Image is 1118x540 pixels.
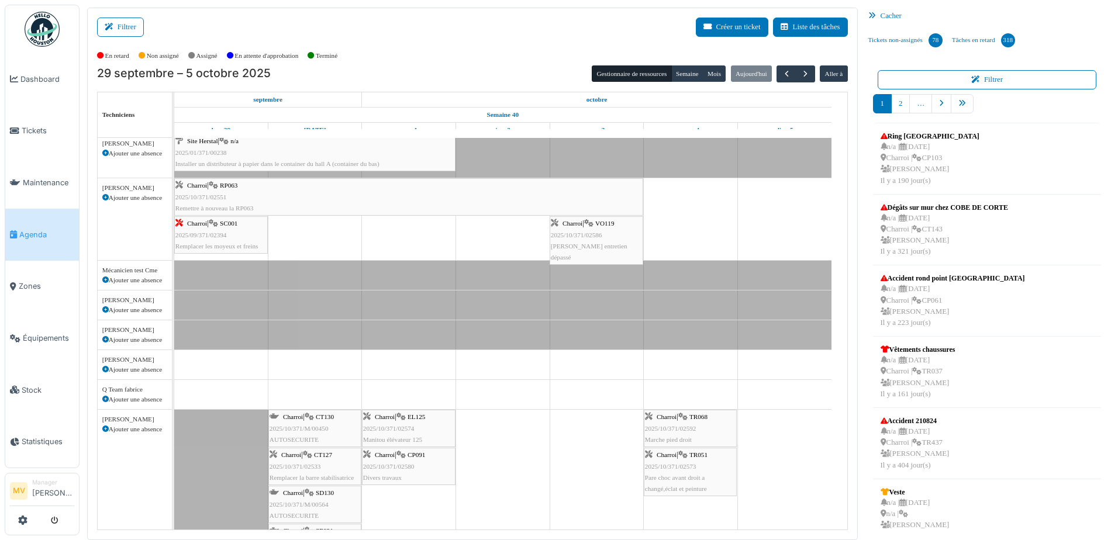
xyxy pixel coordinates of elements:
span: 2025/10/371/02580 [363,463,415,470]
a: Dégâts sur mur chez COBE DE CORTE n/a |[DATE] Charroi |CT143 [PERSON_NAME]Il y a 321 jour(s) [878,199,1011,261]
button: Filtrer [878,70,1097,89]
label: Terminé [316,51,337,61]
div: | [175,218,267,252]
button: Aller à [820,65,847,82]
span: SE031 [316,527,333,534]
a: 30 septembre 2025 [301,123,329,137]
a: Équipements [5,312,79,364]
span: 2025/10/371/M/00564 [270,501,329,508]
a: Tickets non-assignés [864,25,947,56]
div: Accident 210824 [881,416,950,426]
span: 2025/10/371/M/00450 [270,425,329,432]
button: Mois [703,65,726,82]
div: n/a | [DATE] Charroi | TR437 [PERSON_NAME] Il y a 404 jour(s) [881,426,950,471]
div: Ajouter une absence [102,275,167,285]
span: Dashboard [20,74,74,85]
div: n/a | [DATE] Charroi | CP061 [PERSON_NAME] Il y a 223 jour(s) [881,283,1025,328]
span: Vacances [174,292,209,302]
span: VO119 [595,220,615,227]
span: Équipements [23,333,74,344]
span: Divers travaux [363,474,402,481]
span: Charroi [283,489,303,496]
a: 3 octobre 2025 [585,123,608,137]
img: Badge_color-CXgf-gQk.svg [25,12,60,47]
label: En attente d'approbation [234,51,298,61]
span: AUTOSECURITE [270,512,319,519]
div: n/a | [DATE] Charroi | CT143 [PERSON_NAME] Il y a 321 jour(s) [881,213,1008,258]
span: 2025/09/371/02394 [175,231,227,238]
div: | [363,411,454,445]
button: Liste des tâches [773,18,848,37]
div: Veste [881,487,950,497]
div: Ajouter une absence [102,193,167,203]
div: Cacher [864,8,1111,25]
a: Stock [5,364,79,416]
span: 2025/10/371/02574 [363,425,415,432]
span: Stock [22,385,74,396]
span: Charroi [657,451,677,458]
div: | [270,487,360,521]
span: 2025/01/371/00238 [175,149,227,156]
a: Semaine 40 [484,108,522,122]
div: | [175,136,454,169]
span: Agenda [19,229,74,240]
span: Zones [19,281,74,292]
div: [PERSON_NAME] [102,414,167,424]
a: 2 octobre 2025 [492,123,513,137]
label: Non assigné [147,51,179,61]
span: Maintenance [23,177,74,188]
span: Site Herstal [187,137,218,144]
div: | [270,449,360,483]
div: | [551,218,642,263]
div: Q Team fabrice [102,385,167,394]
button: Suivant [796,65,815,82]
span: TR051 [689,451,708,458]
span: n/a [230,137,239,144]
div: Ajouter une absence [102,305,167,315]
a: Accident 210824 n/a |[DATE] Charroi |TR437 [PERSON_NAME]Il y a 404 jour(s) [878,413,953,474]
span: Remettre à nouveau la RP063 [175,205,254,212]
a: 4 octobre 2025 [679,123,702,137]
span: Maladie [174,411,205,421]
div: 318 [1001,33,1015,47]
span: Charroi [187,182,207,189]
a: Tickets [5,105,79,157]
div: n/a | [DATE] Charroi | CP103 [PERSON_NAME] Il y a 190 jour(s) [881,141,979,186]
span: Remplacer la barre stabilisatrice [270,474,354,481]
span: Charroi [283,413,303,420]
span: Charroi [283,527,303,534]
div: Manager [32,478,74,487]
button: Précédent [777,65,796,82]
span: Charroi [187,220,207,227]
a: 1 octobre 2025 [584,92,610,107]
a: Accident rond point [GEOGRAPHIC_DATA] n/a |[DATE] Charroi |CP061 [PERSON_NAME]Il y a 223 jour(s) [878,270,1028,331]
div: n/a | [DATE] Charroi | TR037 [PERSON_NAME] Il y a 161 jour(s) [881,355,955,400]
span: 2025/10/371/02592 [645,425,696,432]
div: | [645,411,736,445]
span: 2025/10/371/02573 [645,463,696,470]
span: Charroi [375,451,395,458]
span: Charroi [375,413,395,420]
a: 29 septembre 2025 [250,92,285,107]
a: 1 [873,94,892,113]
div: | [270,411,360,445]
span: SD130 [316,489,334,496]
a: Ring [GEOGRAPHIC_DATA] n/a |[DATE] Charroi |CP103 [PERSON_NAME]Il y a 190 jour(s) [878,128,982,189]
label: En retard [105,51,129,61]
span: Statistiques [22,436,74,447]
div: [PERSON_NAME] [102,355,167,365]
a: Statistiques [5,416,79,468]
label: Assigné [196,51,218,61]
span: [PERSON_NAME] entretien dépassé [551,243,627,261]
div: | [363,449,454,483]
div: Vêtements chaussures [881,344,955,355]
button: Aujourd'hui [731,65,772,82]
span: 2025/10/371/02551 [175,193,227,200]
span: Marche pied droit [645,436,692,443]
li: [PERSON_NAME] [32,478,74,503]
div: Dégâts sur mur chez COBE DE CORTE [881,202,1008,213]
span: 2025/10/371/02586 [551,231,602,238]
div: | [175,180,642,214]
a: Vêtements chaussures n/a |[DATE] Charroi |TR037 [PERSON_NAME]Il y a 161 jour(s) [878,341,958,403]
span: CP091 [408,451,425,458]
